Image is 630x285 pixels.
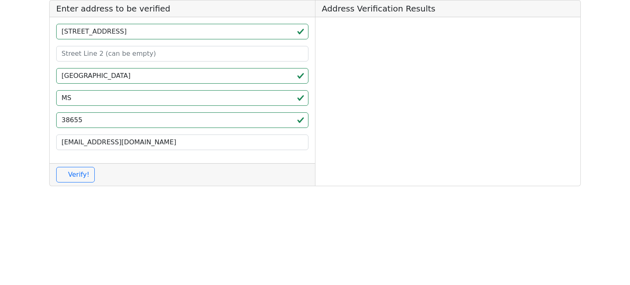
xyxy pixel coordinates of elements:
[56,24,308,39] input: Street Line 1
[56,46,308,62] input: Street Line 2 (can be empty)
[56,90,308,106] input: 2-Letter State
[56,167,95,182] button: Verify!
[315,0,581,17] h5: Address Verification Results
[50,0,315,17] h5: Enter address to be verified
[56,135,308,150] input: Your Email
[56,112,308,128] input: ZIP code 5 or 5+4
[56,68,308,84] input: City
